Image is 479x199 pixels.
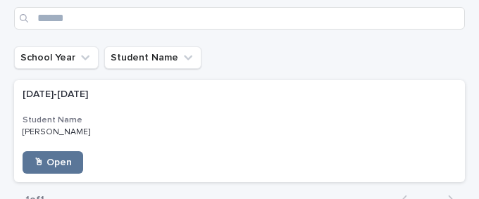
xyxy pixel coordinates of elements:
p: [DATE]-[DATE] [23,86,91,101]
button: Student Name [104,46,201,69]
button: School Year [14,46,99,69]
a: 🖱 Open [23,151,83,174]
a: [DATE]-[DATE][DATE]-[DATE] Student Name[PERSON_NAME][PERSON_NAME] 🖱 Open [14,80,465,182]
h3: Student Name [23,115,456,126]
p: [PERSON_NAME] [23,124,93,137]
span: 🖱 Open [34,158,72,167]
input: Search [14,7,465,30]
